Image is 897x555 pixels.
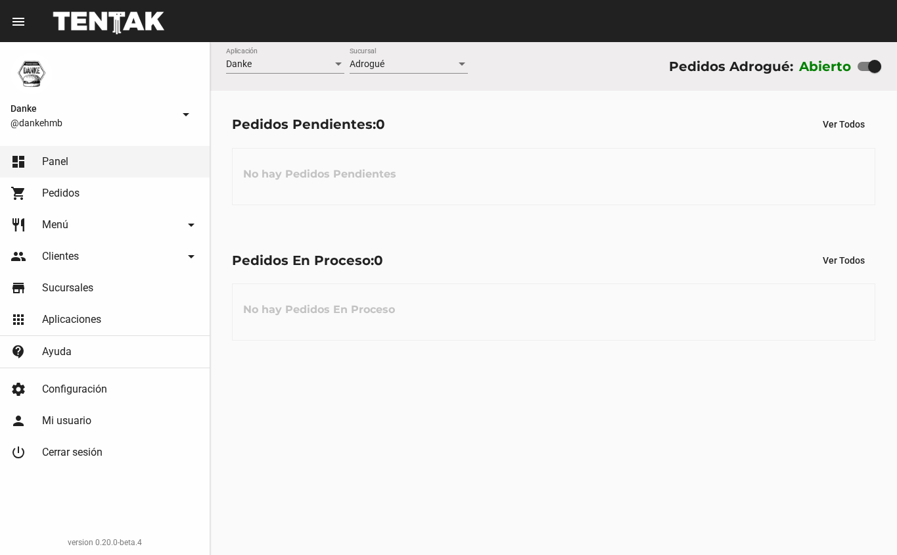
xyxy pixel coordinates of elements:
mat-icon: power_settings_new [11,445,26,460]
div: version 0.20.0-beta.4 [11,536,199,549]
span: Panel [42,155,68,168]
mat-icon: arrow_drop_down [178,107,194,122]
span: Danke [226,59,252,69]
span: Ayuda [42,345,72,358]
span: Pedidos [42,187,80,200]
mat-icon: restaurant [11,217,26,233]
h3: No hay Pedidos Pendientes [233,155,407,194]
img: 1d4517d0-56da-456b-81f5-6111ccf01445.png [11,53,53,95]
button: Ver Todos [812,112,875,136]
mat-icon: store [11,280,26,296]
mat-icon: shopping_cart [11,185,26,201]
h3: No hay Pedidos En Proceso [233,290,405,329]
mat-icon: person [11,413,26,429]
mat-icon: menu [11,14,26,30]
span: 0 [376,116,385,132]
span: Cerrar sesión [42,446,103,459]
span: @dankehmb [11,116,173,130]
button: Ver Todos [812,249,875,272]
label: Abierto [799,56,852,77]
mat-icon: dashboard [11,154,26,170]
span: Menú [42,218,68,231]
mat-icon: apps [11,312,26,327]
mat-icon: contact_support [11,344,26,360]
mat-icon: settings [11,381,26,397]
mat-icon: arrow_drop_down [183,217,199,233]
span: Clientes [42,250,79,263]
span: Sucursales [42,281,93,295]
span: Ver Todos [823,119,865,130]
div: Pedidos Pendientes: [232,114,385,135]
mat-icon: people [11,249,26,264]
span: Adrogué [350,59,384,69]
div: Pedidos En Proceso: [232,250,383,271]
span: 0 [374,253,383,268]
span: Configuración [42,383,107,396]
span: Danke [11,101,173,116]
span: Aplicaciones [42,313,101,326]
iframe: chat widget [842,502,884,542]
span: Ver Todos [823,255,865,266]
div: Pedidos Adrogué: [669,56,793,77]
mat-icon: arrow_drop_down [183,249,199,264]
span: Mi usuario [42,414,91,427]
